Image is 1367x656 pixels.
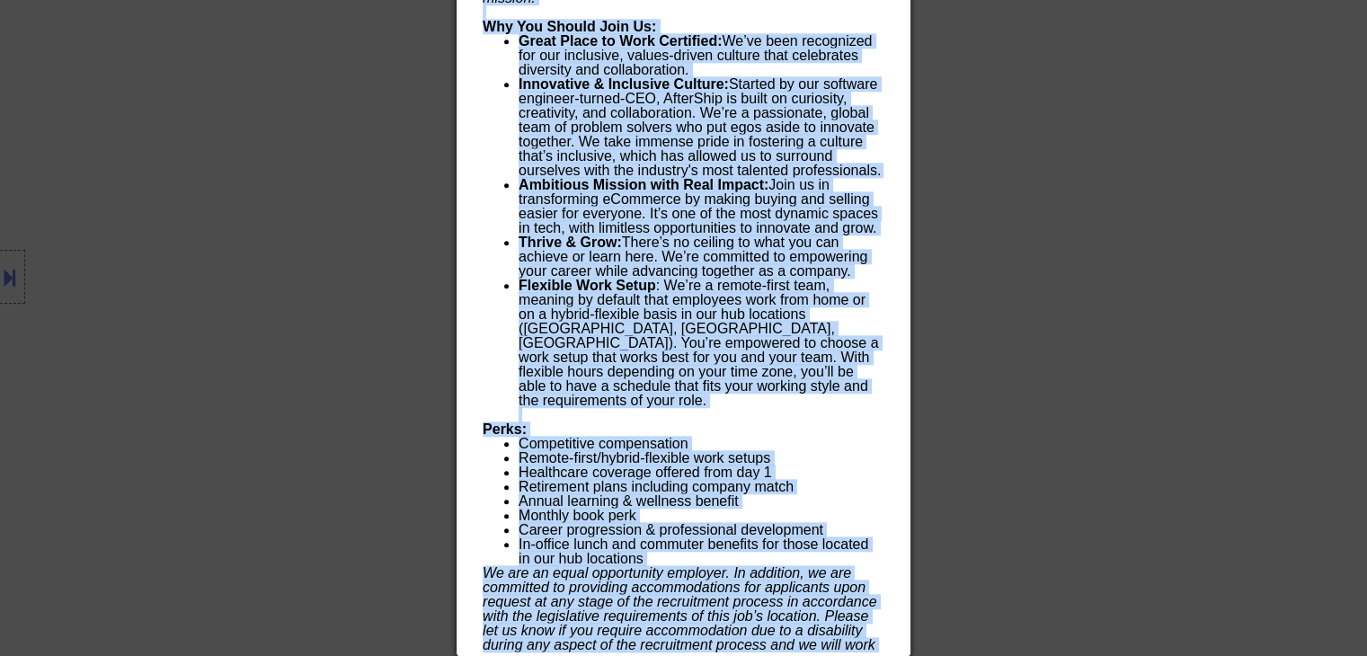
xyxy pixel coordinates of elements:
li: : We’re a remote-first team, meaning by default that employees work from home or on a hybrid-flex... [519,279,883,422]
li: Join us in transforming eCommerce by making buying and selling easier for everyone. It’s one of t... [519,178,883,235]
strong: Ambitious Mission with Real Impact: [519,177,768,192]
li: Career progression & professional development [519,523,883,537]
strong: Great Place to Work Certified: [519,33,722,49]
li: Monthly book perk [519,509,883,523]
li: Retirement plans including company match [519,480,883,494]
strong: Thrive & Grow: [519,235,622,250]
li: Healthcare coverage offered from day 1 [519,465,883,480]
strong: Flexible Work Setup [519,278,656,293]
li: Started by our software engineer-turned-CEO, AfterShip is built on curiosity, creativity, and col... [519,77,883,178]
li: There’s no ceiling to what you can achieve or learn here. We’re committed to empowering your care... [519,235,883,279]
li: Remote-first/hybrid-flexible work setups [519,451,883,465]
strong: Innovative & Inclusive Culture: [519,76,729,92]
strong: Perks: [483,421,527,437]
li: Competitive compensation [519,437,883,451]
li: We’ve been recognized for our inclusive, values-driven culture that celebrates diversity and coll... [519,34,883,77]
li: Annual learning & wellness benefit [519,494,883,509]
strong: Why You Should Join Us: [483,19,656,34]
li: In-office lunch and commuter benefits for those located in our hub locations [519,537,883,566]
